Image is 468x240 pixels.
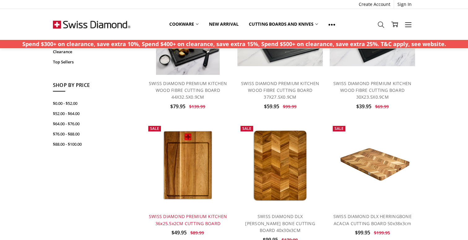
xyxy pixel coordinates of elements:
[330,137,415,194] img: SWISS DIAMOND DLX HERRINGBONE ACACIA CUTTING BOARD 50x38x3cm
[22,40,446,48] p: Spend $300+ on clearance, save extra 10%, Spend $400+ on clearance, save extra 15%, Spend $500+ o...
[150,126,159,131] span: Sale
[189,104,205,109] span: $139.99
[190,230,204,236] span: $89.99
[330,123,415,208] a: SWISS DIAMOND DLX HERRINGBONE ACACIA CUTTING BOARD 50x38x3cm
[335,126,344,131] span: Sale
[145,123,231,208] a: SWISS DIAMOND PREMIUM KITCHEN 36x25.5x2CM CUTTING BOARD
[149,213,227,226] a: SWISS DIAMOND PREMIUM KITCHEN 36x25.5x2CM CUTTING BOARD
[356,103,371,110] span: $39.95
[171,229,187,236] span: $49.95
[53,109,138,119] a: $52.00 - $64.00
[204,17,244,31] a: New arrival
[53,139,138,149] a: $88.00 - $100.00
[237,123,323,208] a: SWISS DIAMOND DLX HERRING BONE CUTTING BOARD 40x30x3CM
[374,230,390,236] span: $199.95
[53,57,138,67] a: Top Sellers
[53,81,138,92] h5: Shop By Price
[241,80,319,100] a: SWISS DIAMOND PREMIUM KITCHEN WOOD FIBRE CUTTING BOARD 37X27.5X0.9CM
[149,80,227,100] a: SWISS DIAMOND PREMIUM KITCHEN WOOD FIBRE CUTTING BOARD 44X32.5X0.9CM
[244,17,323,31] a: Cutting boards and knives
[245,213,315,233] a: SWISS DIAMOND DLX [PERSON_NAME] BONE CUTTING BOARD 40x30x3CM
[245,123,315,208] img: SWISS DIAMOND DLX HERRING BONE CUTTING BOARD 40x30x3CM
[333,213,412,226] a: SWISS DIAMOND DLX HERRINGBONE ACACIA CUTTING BOARD 50x38x3cm
[264,103,279,110] span: $59.95
[164,17,204,31] a: Cookware
[53,98,138,109] a: $0.00 - $52.00
[53,129,138,139] a: $76.00 - $88.00
[242,126,251,131] span: Sale
[323,17,340,31] a: Show All
[53,9,130,40] img: Free Shipping On Every Order
[170,103,185,110] span: $79.95
[333,80,411,100] a: SWISS DIAMOND PREMIUM KITCHEN WOOD FIBRE CUTTING BOARD 30X23.5X0.9CM
[283,104,297,109] span: $99.99
[375,104,389,109] span: $69.99
[355,229,370,236] span: $99.95
[53,47,138,57] a: Clearance
[155,123,220,208] img: SWISS DIAMOND PREMIUM KITCHEN 36x25.5x2CM CUTTING BOARD
[53,119,138,129] a: $64.00 - $76.00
